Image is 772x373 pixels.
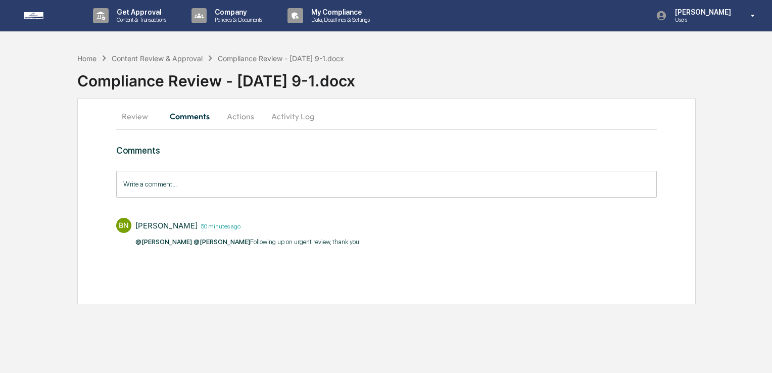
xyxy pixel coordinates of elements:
span: @[PERSON_NAME] [194,238,250,246]
button: Actions [218,104,263,128]
p: My Compliance [303,8,375,16]
div: Compliance Review - [DATE] 9-1.docx [218,54,344,63]
div: BN [116,218,131,233]
p: Following up on urgent review, thank you! [135,237,361,247]
div: Home [77,54,96,63]
button: Review [116,104,162,128]
div: Content Review & Approval [112,54,203,63]
p: ​ [135,250,361,260]
p: Content & Transactions [109,16,171,23]
p: Data, Deadlines & Settings [303,16,375,23]
div: Compliance Review - [DATE] 9-1.docx [77,64,772,90]
img: logo [24,12,73,19]
time: Thursday, August 28, 2025 at 1:25:11 PM CDT [198,221,240,230]
p: Users [667,16,736,23]
p: Company [207,8,267,16]
iframe: Open customer support [740,340,767,367]
span: @[PERSON_NAME] [135,238,192,246]
div: [PERSON_NAME] [135,221,198,230]
p: [PERSON_NAME] [667,8,736,16]
div: secondary tabs example [116,104,657,128]
p: Policies & Documents [207,16,267,23]
h3: Comments [116,145,657,156]
button: Activity Log [263,104,322,128]
p: Get Approval [109,8,171,16]
button: Comments [162,104,218,128]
